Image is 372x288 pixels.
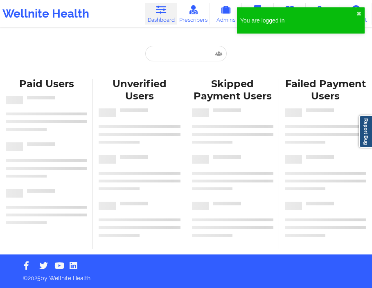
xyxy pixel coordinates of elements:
div: Unverified Users [99,78,180,103]
div: You are logged in [240,16,356,25]
a: Medications [306,3,340,25]
button: close [356,11,361,17]
div: Paid Users [6,78,87,90]
a: Report Bug [359,115,372,148]
p: © 2025 by Wellnite Health [17,268,355,282]
div: Skipped Payment Users [192,78,273,103]
a: Coaches [242,3,274,25]
a: Dashboard [145,3,177,25]
a: Prescribers [177,3,210,25]
a: Account [340,3,372,25]
div: Failed Payment Users [285,78,366,103]
a: Admins [210,3,242,25]
a: Therapists [274,3,306,25]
